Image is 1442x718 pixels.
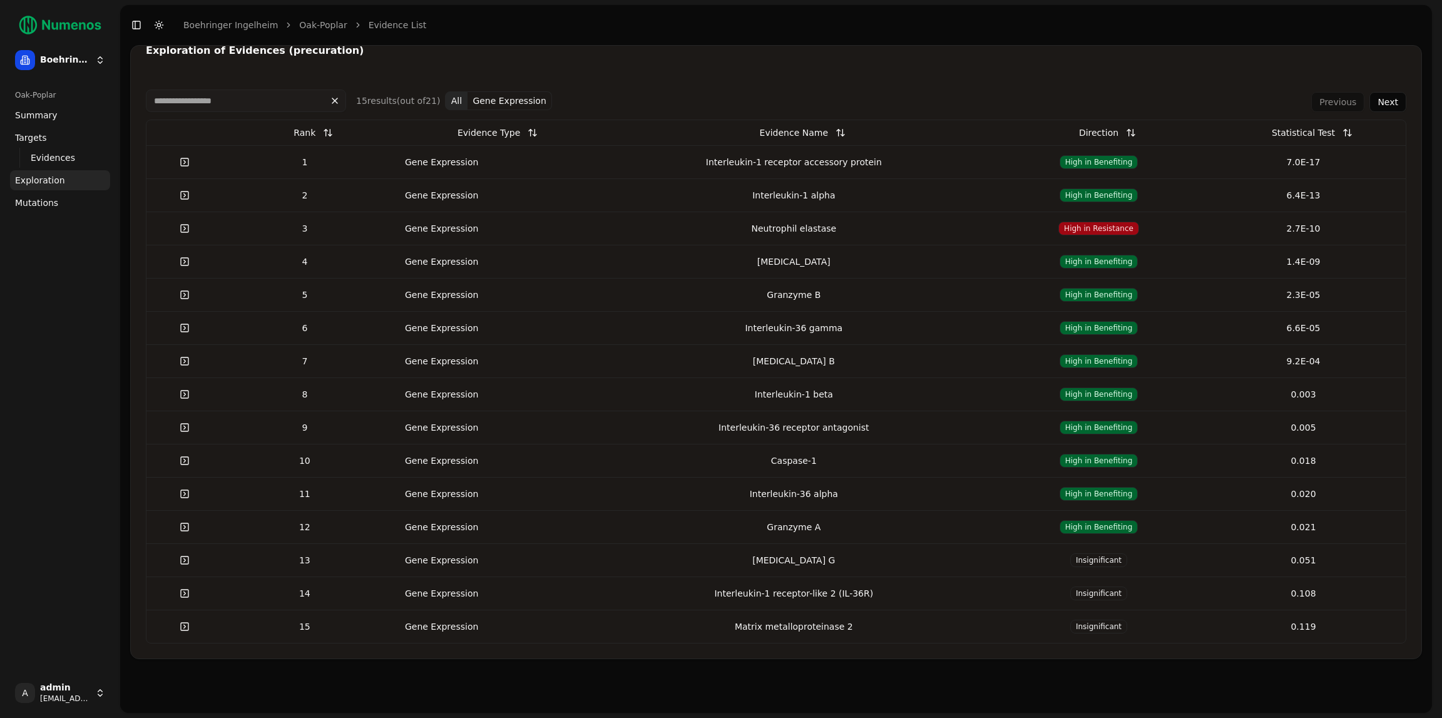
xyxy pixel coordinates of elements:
a: Evidences [26,149,95,167]
div: Statistical Test [1272,121,1335,144]
div: Gene Expression [392,189,492,202]
div: 0.018 [1206,454,1401,467]
a: Summary [10,105,110,125]
div: Gene Expression [392,156,492,168]
div: 12 [228,521,382,533]
div: 0.051 [1206,554,1401,567]
span: Boehringer Ingelheim [40,54,90,66]
div: 6.4E-13 [1206,189,1401,202]
span: High in Benefiting [1060,354,1138,368]
div: Interleukin-1 alpha [596,189,991,202]
div: Gene Expression [392,488,492,500]
div: Exploration of Evidences (precuration) [146,46,1406,56]
div: Interleukin-1 receptor accessory protein [596,156,991,168]
span: Insignificant [1070,620,1127,633]
div: Gene Expression [392,521,492,533]
div: 0.003 [1206,388,1401,401]
span: Targets [15,131,47,144]
span: High in Resistance [1058,222,1139,235]
div: Evidence Name [760,121,828,144]
span: High in Benefiting [1060,454,1138,468]
div: Neutrophil elastase [596,222,991,235]
div: [MEDICAL_DATA] G [596,554,991,567]
div: Caspase-1 [596,454,991,467]
div: Matrix metalloproteinase 2 [596,620,991,633]
div: 11 [228,488,382,500]
a: Targets [10,128,110,148]
a: Evidence list [369,19,427,31]
div: 10 [228,454,382,467]
div: 3 [228,222,382,235]
div: Gene Expression [392,222,492,235]
button: Toggle Dark Mode [150,16,168,34]
div: Gene Expression [392,289,492,301]
div: 1 [228,156,382,168]
div: 1.4E-09 [1206,255,1401,268]
div: Gene Expression [392,454,492,467]
span: [EMAIL_ADDRESS] [40,694,90,704]
span: Evidences [31,151,75,164]
div: 2.3E-05 [1206,289,1401,301]
span: Summary [15,109,58,121]
div: 0.119 [1206,620,1401,633]
div: 0.021 [1206,521,1401,533]
div: 4 [228,255,382,268]
span: Exploration [15,174,65,187]
div: Gene Expression [392,620,492,633]
div: 7 [228,355,382,367]
div: Granzyme A [596,521,991,533]
div: 2 [228,189,382,202]
span: Insignificant [1070,553,1127,567]
div: Interleukin-1 receptor-like 2 (IL-36R) [596,587,991,600]
div: Direction [1079,121,1118,144]
div: 0.005 [1206,421,1401,434]
div: 13 [228,554,382,567]
span: admin [40,682,90,694]
div: Granzyme B [596,289,991,301]
div: Gene Expression [392,322,492,334]
div: 0.020 [1206,488,1401,500]
button: Toggle Sidebar [128,16,145,34]
nav: breadcrumb [183,19,426,31]
div: 15 [228,620,382,633]
span: Insignificant [1070,587,1127,600]
div: 8 [228,388,382,401]
div: Evidence Type [458,121,520,144]
div: Gene Expression [392,388,492,401]
span: 15 result s [356,96,397,106]
button: All [445,91,468,110]
button: Next [1369,92,1406,112]
div: Interleukin-36 alpha [596,488,991,500]
button: Boehringer Ingelheim [10,45,110,75]
div: 9.2E-04 [1206,355,1401,367]
div: Gene Expression [392,421,492,434]
span: High in Benefiting [1060,520,1138,534]
a: Oak-Poplar [299,19,347,31]
div: 5 [228,289,382,301]
span: High in Benefiting [1060,155,1138,169]
div: 6 [228,322,382,334]
span: High in Benefiting [1060,321,1138,335]
a: Boehringer Ingelheim [183,19,278,31]
div: Interleukin-1 beta [596,388,991,401]
button: Aadmin[EMAIL_ADDRESS] [10,678,110,708]
span: High in Benefiting [1060,288,1138,302]
a: Mutations [10,193,110,213]
div: [MEDICAL_DATA] [596,255,991,268]
a: Exploration [10,170,110,190]
div: Interleukin-36 gamma [596,322,991,334]
span: High in Benefiting [1060,387,1138,401]
div: 9 [228,421,382,434]
span: Mutations [15,197,58,209]
div: 6.6E-05 [1206,322,1401,334]
div: [MEDICAL_DATA] B [596,355,991,367]
div: Rank [294,121,315,144]
div: Gene Expression [392,355,492,367]
span: A [15,683,35,703]
div: 7.0E-17 [1206,156,1401,168]
span: (out of 21 ) [397,96,441,106]
span: High in Benefiting [1060,421,1138,434]
div: Interleukin-36 receptor antagonist [596,421,991,434]
div: Gene Expression [392,554,492,567]
span: High in Benefiting [1060,255,1138,269]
